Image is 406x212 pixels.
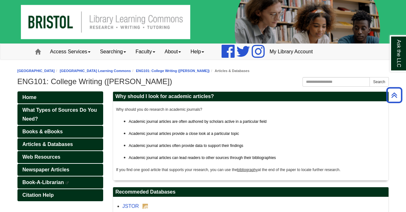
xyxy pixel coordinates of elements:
span: bibliography [237,168,258,172]
a: Searching [95,44,131,60]
img: Boston Public Library [143,204,148,209]
a: Help [186,44,209,60]
span: Articles & Databases [23,142,73,147]
a: Faculty [131,44,160,60]
i: This link opens in a new window [65,182,69,184]
span: Academic journal articles often provide data to support their findings [129,143,243,148]
a: Web Resources [17,151,103,163]
span: Citation Help [23,192,54,198]
span: Web Resources [23,154,61,160]
span: If you find one good article that supports your research, you can use the at the end of the paper... [116,168,341,172]
a: Access Services [45,44,95,60]
span: Academic journal articles can lead readers to other sources through their bibliographies [129,156,276,160]
span: What Types of Sources Do You Need? [23,107,97,122]
a: ENG101: College Writing ([PERSON_NAME]) [136,69,210,73]
a: Newspaper Articles [17,164,103,176]
a: Home [17,91,103,103]
span: Academic journal articles are often authored by scholars active in a particular field [129,119,267,124]
span: Academic journal articles provide a close look at a particular topic [129,131,239,136]
span: Home [23,95,37,100]
a: My Library Account [265,44,317,60]
a: About [160,44,186,60]
span: Books & eBooks [23,129,63,134]
button: Search [369,77,389,87]
a: JSTOR [123,203,139,209]
span: Book-A-Librarian [23,180,64,185]
a: [GEOGRAPHIC_DATA] Learning Commons [60,69,131,73]
a: What Types of Sources Do You Need? [17,104,103,125]
span: Why should you do research in academic journals? [116,107,202,112]
h2: Why should I look for academic articles? [113,92,389,102]
nav: breadcrumb [17,68,389,74]
span: Newspaper Articles [23,167,70,172]
a: Book-A-Librarian [17,176,103,189]
li: Articles & Databases [210,68,250,74]
a: Books & eBooks [17,126,103,138]
a: Citation Help [17,189,103,201]
h1: ENG101: College Writing ([PERSON_NAME]) [17,77,389,86]
a: [GEOGRAPHIC_DATA] [17,69,55,73]
a: Back to Top [384,91,404,99]
a: Articles & Databases [17,138,103,150]
h2: Recommeded Databases [113,187,389,197]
